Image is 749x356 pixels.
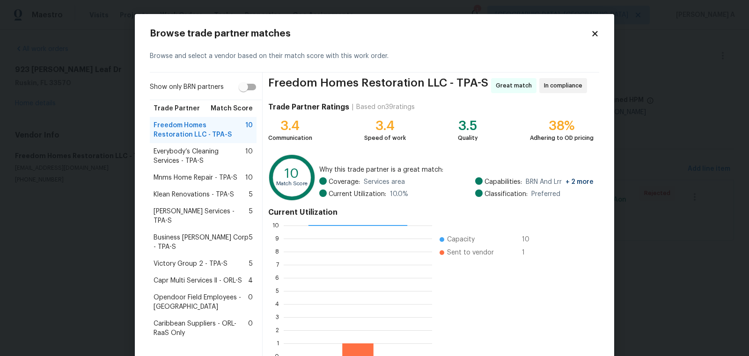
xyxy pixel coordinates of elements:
span: Victory Group 2 - TPA-S [154,259,228,269]
span: 5 [249,190,253,199]
text: Match Score [276,181,308,186]
text: 6 [275,275,279,281]
span: Services area [364,177,405,187]
span: Capr Multi Services ll - ORL-S [154,276,242,285]
span: [PERSON_NAME] Services - TPA-S [154,207,249,225]
div: 38% [530,121,594,131]
h4: Trade Partner Ratings [268,102,349,112]
div: Adhering to OD pricing [530,133,594,143]
span: Trade Partner [154,104,200,113]
span: Capabilities: [485,177,522,187]
div: 3.4 [268,121,312,131]
span: 10.0 % [390,189,408,199]
span: Freedom Homes Restoration LLC - TPA-S [154,121,245,139]
text: 4 [275,301,279,307]
span: Caribbean Suppliers - ORL-RaaS Only [154,319,248,338]
text: 9 [275,236,279,241]
span: Preferred [531,189,560,199]
span: Opendoor Field Employees - [GEOGRAPHIC_DATA] [154,293,248,312]
div: Browse and select a vendor based on their match score with this work order. [150,40,599,73]
text: 3 [276,314,279,320]
span: Classification: [485,189,528,199]
span: Business [PERSON_NAME] Corp - TPA-S [154,233,249,252]
span: In compliance [544,81,586,90]
span: 10 [522,235,537,244]
span: 10 [245,173,253,182]
div: Speed of work [364,133,406,143]
div: Quality [458,133,478,143]
span: Match Score [211,104,253,113]
span: Everybody’s Cleaning Services - TPA-S [154,147,245,166]
span: 4 [248,276,253,285]
span: Why this trade partner is a great match: [319,165,594,174]
text: 10 [272,223,279,228]
span: 0 [248,293,253,312]
span: Show only BRN partners [150,82,224,92]
span: 5 [249,233,253,252]
span: Capacity [447,235,475,244]
span: Klean Renovations - TPA-S [154,190,234,199]
text: 8 [275,249,279,254]
div: 3.5 [458,121,478,131]
span: Sent to vendor [447,248,494,257]
text: 1 [277,341,279,346]
div: Communication [268,133,312,143]
span: BRN And Lrr [526,177,594,187]
span: 1 [522,248,537,257]
span: Mnms Home Repair - TPA-S [154,173,237,182]
span: Coverage: [329,177,360,187]
span: 0 [248,319,253,338]
div: Based on 39 ratings [356,102,415,112]
span: Great match [496,81,536,90]
h2: Browse trade partner matches [150,29,591,38]
span: Current Utilization: [329,189,386,199]
text: 10 [285,167,299,180]
div: | [349,102,356,112]
span: 5 [249,259,253,269]
div: 3.4 [364,121,406,131]
h4: Current Utilization [268,208,594,217]
span: 10 [245,147,253,166]
span: + 2 more [565,179,594,185]
text: 5 [276,288,279,294]
text: 7 [276,262,279,268]
text: 2 [276,327,279,333]
span: 10 [245,121,253,139]
span: 5 [249,207,253,225]
span: Freedom Homes Restoration LLC - TPA-S [268,78,488,93]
